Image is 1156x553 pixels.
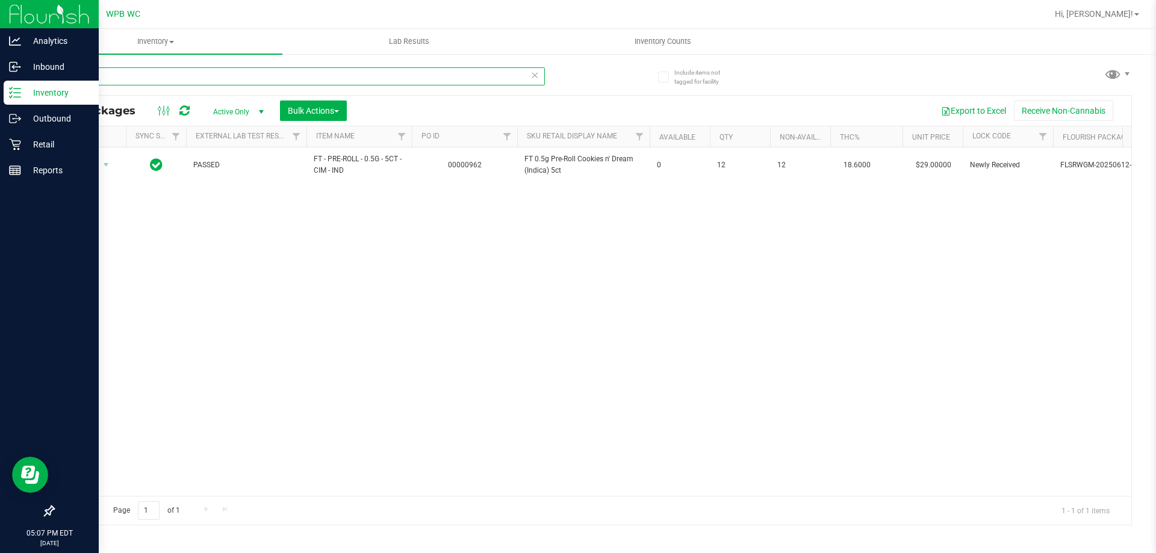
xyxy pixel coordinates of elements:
p: Inventory [21,85,93,100]
p: Outbound [21,111,93,126]
inline-svg: Retail [9,138,21,150]
button: Receive Non-Cannabis [1014,100,1113,121]
span: 18.6000 [837,156,877,174]
a: Inventory [29,29,282,54]
a: External Lab Test Result [196,132,290,140]
a: Available [659,133,695,141]
a: Lab Results [282,29,536,54]
span: In Sync [150,156,163,173]
a: Qty [719,133,733,141]
button: Bulk Actions [280,100,347,121]
span: WPB WC [106,9,140,19]
span: Include items not tagged for facility [674,68,735,86]
inline-svg: Inbound [9,61,21,73]
span: Bulk Actions [288,106,339,116]
a: Filter [630,126,650,147]
p: 05:07 PM EDT [5,528,93,539]
span: 0 [657,159,703,171]
a: Item Name [316,132,355,140]
a: Unit Price [912,133,950,141]
p: Reports [21,163,93,178]
a: 00000962 [448,161,482,169]
a: Filter [166,126,186,147]
span: $29.00000 [910,156,957,174]
inline-svg: Outbound [9,113,21,125]
inline-svg: Inventory [9,87,21,99]
span: Newly Received [970,159,1046,171]
a: Filter [392,126,412,147]
span: Clear [530,67,539,83]
span: Inventory Counts [618,36,707,47]
a: Sku Retail Display Name [527,132,617,140]
a: Filter [287,126,306,147]
input: 1 [138,501,160,520]
span: PASSED [193,159,299,171]
p: [DATE] [5,539,93,548]
a: THC% [840,133,860,141]
span: FT 0.5g Pre-Roll Cookies n' Dream (Indica) 5ct [524,153,642,176]
a: Non-Available [780,133,833,141]
span: All Packages [63,104,148,117]
p: Analytics [21,34,93,48]
a: Sync Status [135,132,182,140]
a: Lock Code [972,132,1011,140]
a: Flourish Package ID [1063,133,1139,141]
a: Filter [497,126,517,147]
a: Filter [1033,126,1053,147]
input: Search Package ID, Item Name, SKU, Lot or Part Number... [53,67,545,85]
inline-svg: Reports [9,164,21,176]
a: PO ID [421,132,440,140]
p: Retail [21,137,93,152]
span: FT - PRE-ROLL - 0.5G - 5CT - CIM - IND [314,153,405,176]
span: Hi, [PERSON_NAME]! [1055,9,1133,19]
iframe: Resource center [12,457,48,493]
button: Export to Excel [933,100,1014,121]
a: Inventory Counts [536,29,789,54]
span: 12 [777,159,823,171]
span: 12 [717,159,763,171]
inline-svg: Analytics [9,35,21,47]
span: Inventory [29,36,282,47]
span: Page of 1 [103,501,190,520]
span: select [99,156,114,173]
span: 1 - 1 of 1 items [1052,501,1119,519]
span: Lab Results [373,36,446,47]
p: Inbound [21,60,93,74]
